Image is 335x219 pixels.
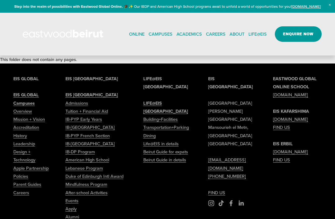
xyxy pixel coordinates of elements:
a: [DOMAIN_NAME] [292,4,321,9]
a: EIS [GEOGRAPHIC_DATA] [65,91,118,99]
a: FIND US [273,123,290,131]
a: LIFE@EIS [GEOGRAPHIC_DATA] [143,99,192,116]
a: Beirut Guide for expats [143,148,188,156]
a: FIND US [208,189,225,197]
a: After-school Activities [65,189,108,197]
a: Overview [13,107,32,115]
strong: EIS GLOBAL [13,75,39,82]
span: CAMPUSES [149,30,172,38]
a: [DOMAIN_NAME] [273,115,308,123]
a: Apple Partnership [13,164,49,172]
a: IB-PYP Early Years [65,115,102,123]
a: Dining [143,132,156,140]
a: IB-[GEOGRAPHIC_DATA] [65,123,115,131]
a: Lebanese Program [65,164,103,172]
strong: Campuses [13,100,35,106]
a: Mission + Vision [13,115,45,123]
a: FIND US [273,156,290,164]
strong: EIS [GEOGRAPHIC_DATA] [65,91,118,98]
a: folder dropdown [230,30,244,39]
img: EastwoodIS Global Site [13,18,114,50]
a: IB-DP Program [65,148,95,156]
a: Design + Technology [13,148,49,164]
strong: EIS ERBIL [273,140,293,147]
a: folder dropdown [176,30,202,39]
a: Apply [65,205,77,213]
a: Duke of Edinburgh Intl Award [65,172,123,180]
a: Events [65,197,78,205]
a: Tuition + Financial Aid [65,107,108,115]
a: Mindfulness Program [65,180,107,188]
a: [PHONE_NUMBER] [208,172,246,180]
strong: EIS [GEOGRAPHIC_DATA] [65,75,118,82]
a: Accreditation [13,123,39,131]
a: Facebook [228,200,234,206]
a: TikTok [218,200,224,206]
a: Transportation+Parking [143,123,189,131]
strong: EASTWOOD GLOBAL ONLINE SCHOOL [273,75,317,90]
a: ONLINE [129,30,145,39]
a: Life@EIS in details [143,140,179,148]
a: Admissions [65,99,88,107]
a: American High School [65,156,109,164]
a: Beirut Guide in details [143,156,186,164]
strong: LIFE@EIS [GEOGRAPHIC_DATA] [143,75,188,90]
a: IB-PYP French Section [65,132,110,140]
a: ENQUIRE NOW [275,26,322,42]
span: ABOUT [230,30,244,38]
a: Careers [13,189,29,197]
strong: EIS GLOBAL [13,91,39,98]
a: CAREERS [206,30,226,39]
a: Leadership [13,140,35,148]
a: folder dropdown [248,30,267,39]
a: [DOMAIN_NAME] [273,148,308,156]
a: Parent Guides [13,180,41,188]
a: EIS GLOBAL [13,91,39,99]
span: ACADEMICS [176,30,202,38]
a: Campuses [13,99,35,107]
a: Building+Facilities [143,115,178,123]
span: LIFE@EIS [248,30,267,38]
p: [GEOGRAPHIC_DATA] [PERSON_NAME][GEOGRAPHIC_DATA] Mansourieh el Metn, [GEOGRAPHIC_DATA] [GEOGRAPHI... [208,75,257,197]
strong: LIFE@EIS [GEOGRAPHIC_DATA] [143,100,188,114]
a: LinkedIn [238,200,244,206]
a: History [13,132,27,140]
a: folder dropdown [149,30,172,39]
a: Policies [13,172,28,180]
a: IB-[GEOGRAPHIC_DATA] [65,140,115,148]
strong: EIS [GEOGRAPHIC_DATA] [208,75,253,90]
a: Instagram [208,200,214,206]
a: [DOMAIN_NAME] [273,91,308,99]
strong: EIS KAFARSHIMA [273,108,309,114]
a: [EMAIL_ADDRESS][DOMAIN_NAME] [208,156,257,172]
